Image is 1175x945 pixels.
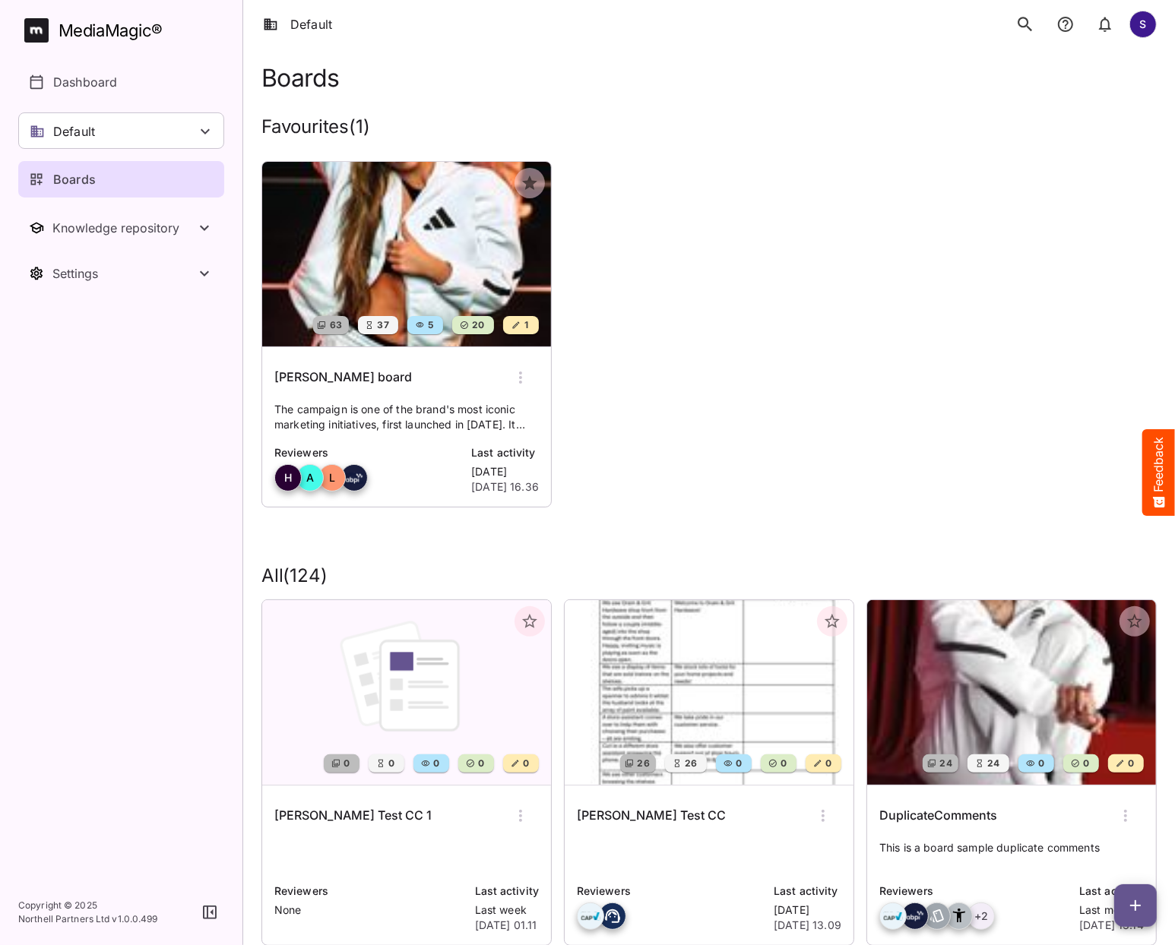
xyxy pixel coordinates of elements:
[274,444,462,461] p: Reviewers
[274,464,302,491] div: H
[774,883,841,899] p: Last activity
[18,64,224,100] a: Dashboard
[274,902,466,918] p: None
[426,318,433,333] span: 5
[683,756,698,771] span: 26
[475,883,539,899] p: Last activity
[296,464,324,491] div: A
[274,368,412,387] h6: [PERSON_NAME] board
[1082,756,1089,771] span: 0
[24,18,224,43] a: MediaMagic®
[471,479,539,495] p: [DATE] 16.36
[774,902,841,918] p: [DATE]
[59,18,163,43] div: MediaMagic ®
[387,756,394,771] span: 0
[261,116,369,158] h2: Favourites ( 1 )
[471,444,539,461] p: Last activity
[18,912,158,926] p: Northell Partners Ltd v 1.0.0.499
[261,565,1157,587] h2: All ( 124 )
[318,464,346,491] div: L
[824,756,831,771] span: 0
[53,73,117,91] p: Dashboard
[779,756,787,771] span: 0
[1129,11,1157,38] div: S
[475,902,539,918] p: Last week
[1009,8,1041,40] button: search
[879,840,1144,871] p: This is a board sample duplicate comments
[18,161,224,198] a: Boards
[376,318,390,333] span: 37
[18,210,224,246] button: Toggle Knowledge repository
[18,899,158,912] p: Copyright © 2025
[1079,883,1144,899] p: Last activity
[968,902,995,930] div: + 2
[471,464,539,479] p: [DATE]
[577,883,765,899] p: Reviewers
[565,600,854,785] img: Adam Test CC
[274,402,539,432] p: The campaign is one of the brand's most iconic marketing initiatives, first launched in [DATE]. I...
[18,255,224,292] button: Toggle Settings
[262,162,551,346] img: Simon's board
[521,756,529,771] span: 0
[1079,918,1144,933] p: [DATE] 13.14
[477,756,484,771] span: 0
[879,883,1070,899] p: Reviewers
[1142,429,1175,516] button: Feedback
[262,600,551,785] img: Rita Test CC 1
[432,756,439,771] span: 0
[734,756,742,771] span: 0
[577,806,726,826] h6: [PERSON_NAME] Test CC
[328,318,343,333] span: 63
[867,600,1156,785] img: DuplicateComments
[261,64,340,92] h1: Boards
[938,756,952,771] span: 24
[1037,756,1044,771] span: 0
[53,170,96,188] p: Boards
[879,806,997,826] h6: DuplicateComments
[52,220,195,235] div: Knowledge repository
[274,883,466,899] p: Reviewers
[274,806,432,826] h6: [PERSON_NAME] Test CC 1
[986,756,1000,771] span: 24
[1126,756,1134,771] span: 0
[18,210,224,246] nav: Knowledge repository
[1050,8,1081,40] button: notifications
[342,756,350,771] span: 0
[774,918,841,933] p: [DATE] 13.09
[523,318,528,333] span: 1
[52,266,195,281] div: Settings
[1079,902,1144,918] p: Last month
[475,918,539,933] p: [DATE] 01.11
[470,318,485,333] span: 20
[53,122,95,141] p: Default
[1090,8,1120,40] button: notifications
[18,255,224,292] nav: Settings
[635,756,650,771] span: 26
